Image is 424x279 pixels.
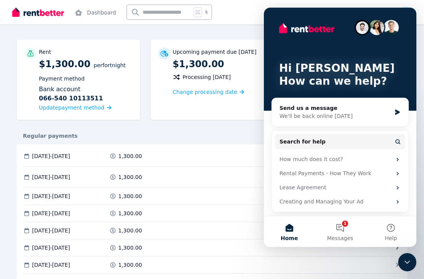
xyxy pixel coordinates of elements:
[39,105,104,111] span: Update payment method
[39,58,132,112] p: $1,300.00
[39,48,51,56] p: Rent
[173,48,257,56] p: Upcoming payment due [DATE]
[118,152,142,160] span: 1,300.00
[400,6,412,18] img: Suzanne Williams
[264,8,416,247] iframe: Intercom live chat
[94,62,126,68] span: per Fortnight
[118,261,142,269] span: 1,300.00
[118,173,142,181] span: 1,300.00
[118,192,142,200] span: 1,300.00
[32,152,70,160] span: [DATE] - [DATE]
[32,192,70,200] span: [DATE] - [DATE]
[118,227,142,234] span: 1,300.00
[398,253,416,271] iframe: Intercom live chat
[32,244,70,252] span: [DATE] - [DATE]
[118,210,142,217] span: 1,300.00
[39,85,132,103] div: Bank account
[173,88,238,96] span: Change processing date
[205,9,208,15] span: k
[173,58,266,70] p: $1,300.00
[39,75,132,82] p: Payment method
[118,244,142,252] span: 1,300.00
[32,210,70,217] span: [DATE] - [DATE]
[32,173,70,181] span: [DATE] - [DATE]
[32,261,70,269] span: [DATE] - [DATE]
[12,6,64,18] img: RentBetter
[17,132,407,140] div: Regular payments
[183,73,231,81] span: Processing [DATE]
[39,94,103,103] b: 066-540 10113511
[173,88,244,96] a: Change processing date
[32,227,70,234] span: [DATE] - [DATE]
